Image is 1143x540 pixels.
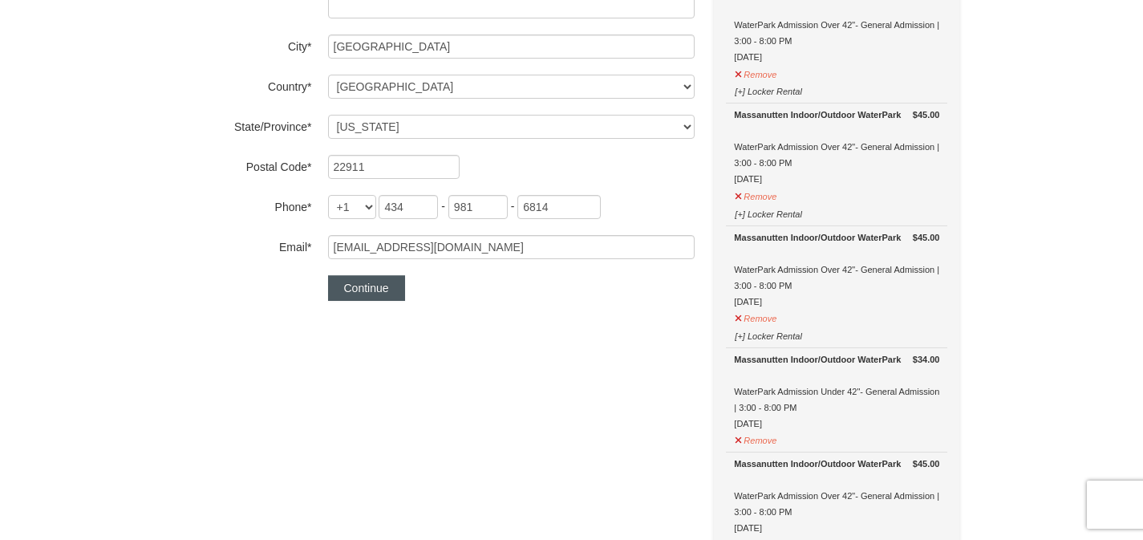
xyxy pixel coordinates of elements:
[913,456,940,472] strong: $45.00
[184,195,312,215] label: Phone*
[379,195,438,219] input: xxx
[734,202,802,222] button: [+] Locker Rental
[184,235,312,255] label: Email*
[734,456,939,536] div: WaterPark Admission Over 42"- General Admission | 3:00 - 8:00 PM [DATE]
[184,115,312,135] label: State/Province*
[511,200,515,213] span: -
[734,307,777,327] button: Remove
[441,200,445,213] span: -
[734,428,777,449] button: Remove
[734,229,939,310] div: WaterPark Admission Over 42"- General Admission | 3:00 - 8:00 PM [DATE]
[734,63,777,83] button: Remove
[734,351,939,432] div: WaterPark Admission Under 42"- General Admission | 3:00 - 8:00 PM [DATE]
[734,107,939,187] div: WaterPark Admission Over 42"- General Admission | 3:00 - 8:00 PM [DATE]
[328,35,695,59] input: City
[184,75,312,95] label: Country*
[734,324,802,344] button: [+] Locker Rental
[734,185,777,205] button: Remove
[328,235,695,259] input: Email
[517,195,601,219] input: xxxx
[913,107,940,123] strong: $45.00
[913,229,940,246] strong: $45.00
[734,456,939,472] div: Massanutten Indoor/Outdoor WaterPark
[734,229,939,246] div: Massanutten Indoor/Outdoor WaterPark
[734,107,939,123] div: Massanutten Indoor/Outdoor WaterPark
[184,35,312,55] label: City*
[328,155,460,179] input: Postal Code
[734,351,939,367] div: Massanutten Indoor/Outdoor WaterPark
[913,351,940,367] strong: $34.00
[734,79,802,99] button: [+] Locker Rental
[328,275,405,301] button: Continue
[184,155,312,175] label: Postal Code*
[448,195,508,219] input: xxx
